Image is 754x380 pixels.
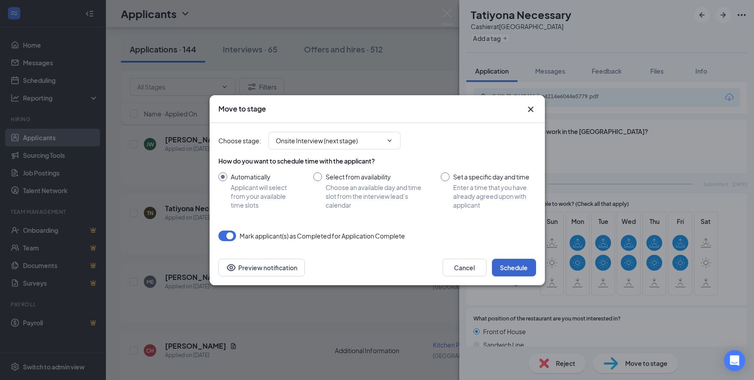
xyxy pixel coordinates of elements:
span: Choose stage : [218,136,261,145]
button: Schedule [492,259,536,276]
button: Cancel [443,259,487,276]
h3: Move to stage [218,104,266,114]
svg: ChevronDown [386,137,393,144]
div: How do you want to schedule time with the applicant? [218,156,536,165]
button: Preview notificationEye [218,259,305,276]
div: Open Intercom Messenger [724,350,745,371]
svg: Eye [226,262,236,273]
svg: Cross [525,104,536,115]
button: Close [525,104,536,115]
span: Mark applicant(s) as Completed for Application Complete [240,231,405,241]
